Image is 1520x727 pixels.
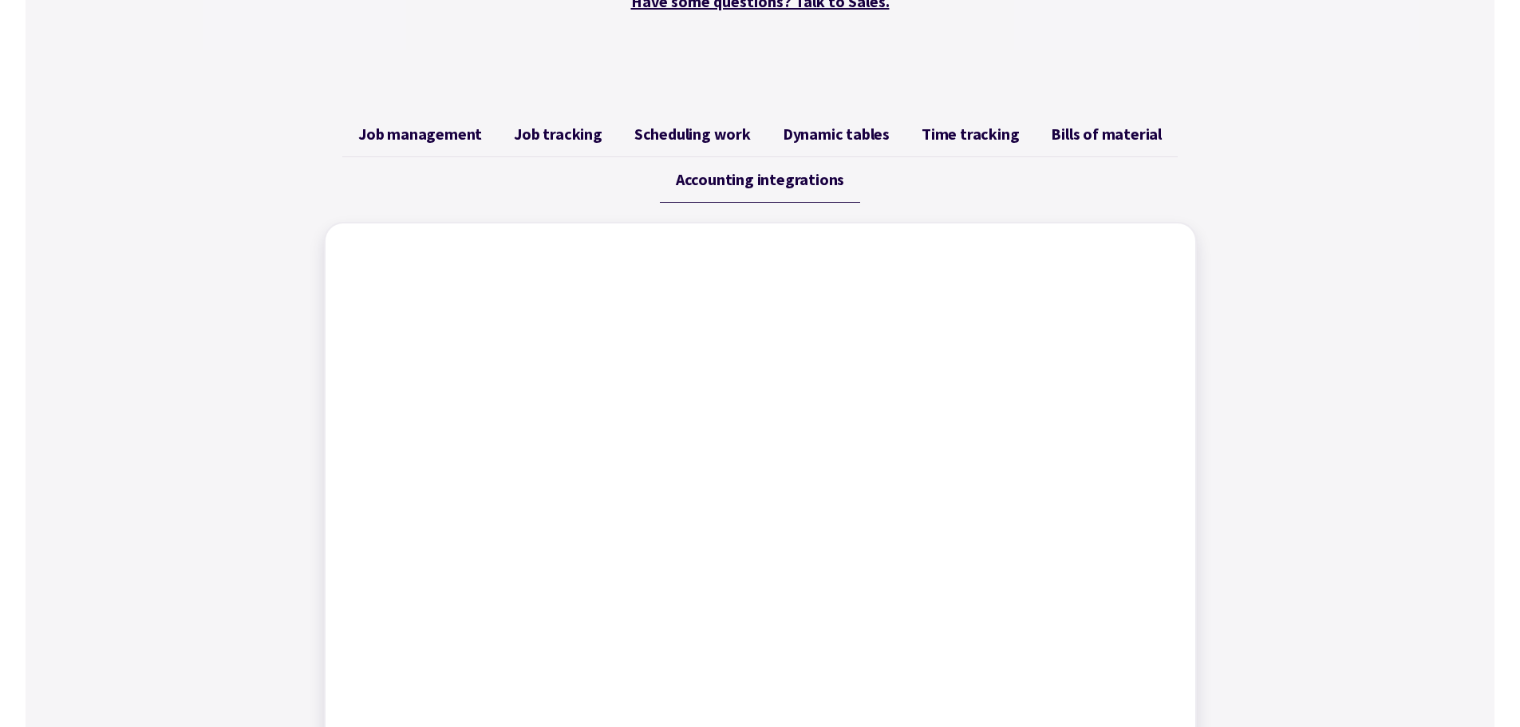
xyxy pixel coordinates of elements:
span: Bills of material [1051,124,1162,144]
iframe: Chat Widget [1440,650,1520,727]
span: Job management [358,124,482,144]
span: Time tracking [922,124,1019,144]
span: Dynamic tables [783,124,890,144]
span: Scheduling work [634,124,751,144]
span: Accounting integrations [676,170,844,189]
span: Job tracking [514,124,602,144]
